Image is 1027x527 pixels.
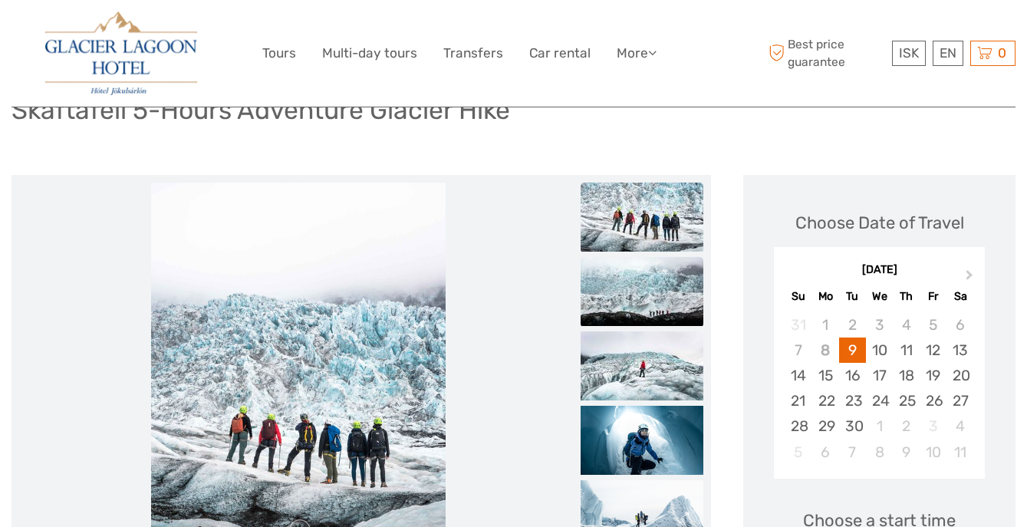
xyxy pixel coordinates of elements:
div: Not available Monday, September 1st, 2025 [812,312,839,338]
div: Choose Wednesday, September 24th, 2025 [866,388,893,413]
div: Choose Thursday, October 9th, 2025 [893,440,920,465]
div: Choose Saturday, October 4th, 2025 [946,413,973,439]
a: Multi-day tours [322,42,417,64]
div: Choose Friday, September 26th, 2025 [920,388,946,413]
div: Not available Sunday, October 5th, 2025 [785,440,811,465]
div: We [866,286,893,307]
div: Choose Tuesday, September 23rd, 2025 [839,388,866,413]
img: d9e8a0012e014319ad92f11c851a44ac_slider_thumbnail.jpg [581,331,703,400]
p: We're away right now. Please check back later! [21,27,173,39]
a: More [617,42,657,64]
span: 0 [996,45,1009,61]
div: Choose Saturday, September 13th, 2025 [946,338,973,363]
div: Choose Tuesday, October 7th, 2025 [839,440,866,465]
a: Tours [262,42,296,64]
div: Choose Monday, September 15th, 2025 [812,363,839,388]
div: Su [785,286,811,307]
div: month 2025-09 [778,312,979,465]
div: Choose Thursday, September 25th, 2025 [893,388,920,413]
img: 022940d224bc4904b26e3dfba386d429_slider_thumbnail.jpg [581,183,703,252]
div: Choose Date of Travel [795,211,964,235]
div: Not available Sunday, August 31st, 2025 [785,312,811,338]
div: Fr [920,286,946,307]
div: Choose Monday, September 22nd, 2025 [812,388,839,413]
div: Choose Wednesday, October 1st, 2025 [866,413,893,439]
div: Tu [839,286,866,307]
div: Not available Friday, October 3rd, 2025 [920,413,946,439]
div: Choose Tuesday, September 16th, 2025 [839,363,866,388]
span: ISK [899,45,919,61]
button: Open LiveChat chat widget [176,24,195,42]
div: Choose Sunday, September 28th, 2025 [785,413,811,439]
div: Choose Friday, September 19th, 2025 [920,363,946,388]
div: Not available Thursday, September 4th, 2025 [893,312,920,338]
img: 2790-86ba44ba-e5e5-4a53-8ab7-28051417b7bc_logo_big.jpg [45,12,197,95]
div: Not available Friday, September 5th, 2025 [920,312,946,338]
div: Not available Wednesday, September 3rd, 2025 [866,312,893,338]
div: Choose Sunday, September 14th, 2025 [785,363,811,388]
a: Car rental [529,42,591,64]
div: Choose Saturday, September 20th, 2025 [946,363,973,388]
div: Choose Monday, October 6th, 2025 [812,440,839,465]
div: Choose Thursday, September 11th, 2025 [893,338,920,363]
img: d80cff1bf8344dee843a48260a379380_slider_thumbnail.jpg [581,257,703,326]
div: Choose Wednesday, October 8th, 2025 [866,440,893,465]
div: Not available Tuesday, September 2nd, 2025 [839,312,866,338]
div: Choose Wednesday, September 10th, 2025 [866,338,893,363]
div: Not available Monday, September 8th, 2025 [812,338,839,363]
button: Next Month [959,266,983,291]
div: Sa [946,286,973,307]
div: Not available Sunday, September 7th, 2025 [785,338,811,363]
div: Not available Saturday, September 6th, 2025 [946,312,973,338]
div: Choose Friday, September 12th, 2025 [920,338,946,363]
div: Choose Sunday, September 21st, 2025 [785,388,811,413]
div: Choose Monday, September 29th, 2025 [812,413,839,439]
a: Transfers [443,42,503,64]
div: Choose Saturday, October 11th, 2025 [946,440,973,465]
div: Choose Thursday, September 18th, 2025 [893,363,920,388]
div: [DATE] [774,262,985,278]
div: Choose Tuesday, September 30th, 2025 [839,413,866,439]
div: Choose Friday, October 10th, 2025 [920,440,946,465]
h1: Skaftafell 5-Hours Adventure Glacier Hike [12,94,510,126]
div: Choose Saturday, September 27th, 2025 [946,388,973,413]
img: 284cc1e2ab6a4de1aad353dc35a5fa24_slider_thumbnail.png [581,406,703,475]
div: EN [933,41,963,66]
div: Choose Tuesday, September 9th, 2025 [839,338,866,363]
div: Choose Thursday, October 2nd, 2025 [893,413,920,439]
div: Th [893,286,920,307]
div: Choose Wednesday, September 17th, 2025 [866,363,893,388]
div: Mo [812,286,839,307]
span: Best price guarantee [765,36,888,70]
